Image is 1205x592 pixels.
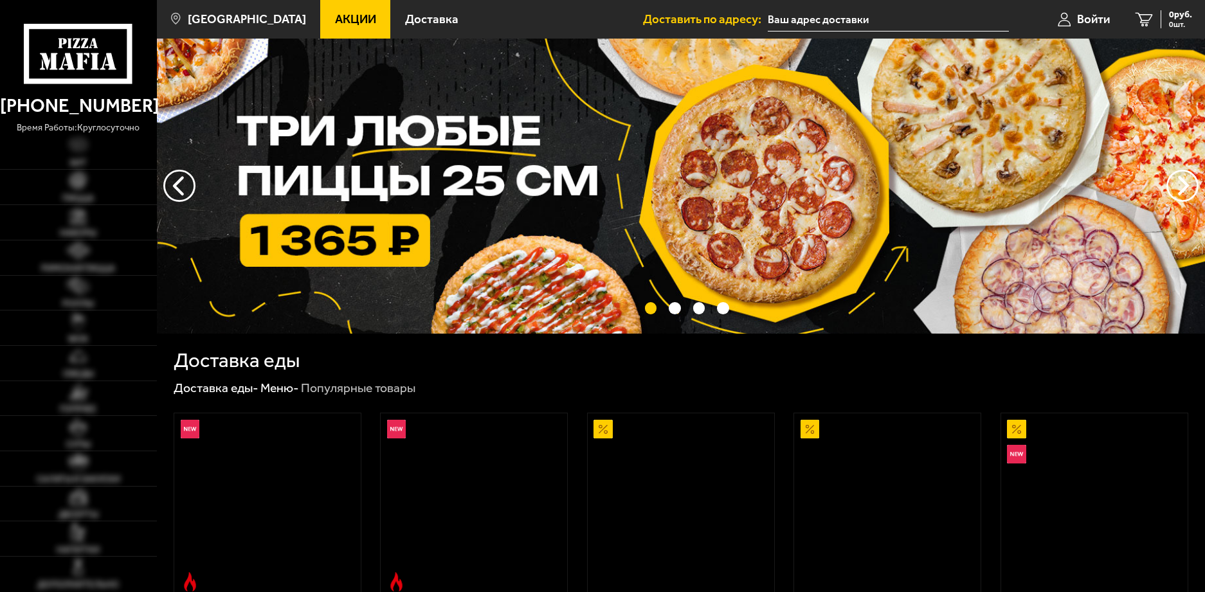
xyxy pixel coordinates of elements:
a: Меню- [260,381,299,395]
img: Новинка [387,420,406,438]
span: 0 шт. [1169,21,1192,28]
span: 0 руб. [1169,10,1192,19]
button: точки переключения [717,302,729,314]
span: Салаты и закуски [37,475,120,484]
img: Акционный [801,420,819,438]
img: Новинка [1007,445,1026,463]
a: Доставка еды- [174,381,258,395]
button: точки переключения [645,302,657,314]
span: Обеды [63,370,94,379]
span: Римская пицца [41,264,115,273]
span: Напитки [57,546,100,555]
button: точки переключения [669,302,681,314]
span: Дополнительно [37,580,119,589]
span: Супы [66,440,91,449]
img: Акционный [593,420,612,438]
span: Роллы [62,300,94,309]
div: Популярные товары [301,380,415,396]
span: Хит [69,159,87,168]
span: Доставка [405,13,458,26]
span: Пицца [62,194,94,203]
img: Акционный [1007,420,1026,438]
h1: Доставка еды [174,350,300,370]
img: Острое блюдо [181,572,199,591]
span: [GEOGRAPHIC_DATA] [188,13,306,26]
img: Острое блюдо [387,572,406,591]
span: WOK [68,335,88,344]
button: следующий [163,170,195,202]
span: Акции [335,13,376,26]
input: Ваш адрес доставки [768,8,1009,31]
span: Наборы [60,229,96,238]
span: Доставить по адресу: [643,13,768,26]
button: точки переключения [693,302,705,314]
span: Войти [1077,13,1110,26]
img: Новинка [181,420,199,438]
button: предыдущий [1166,170,1199,202]
span: Горячее [60,405,96,414]
span: Десерты [59,510,98,519]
